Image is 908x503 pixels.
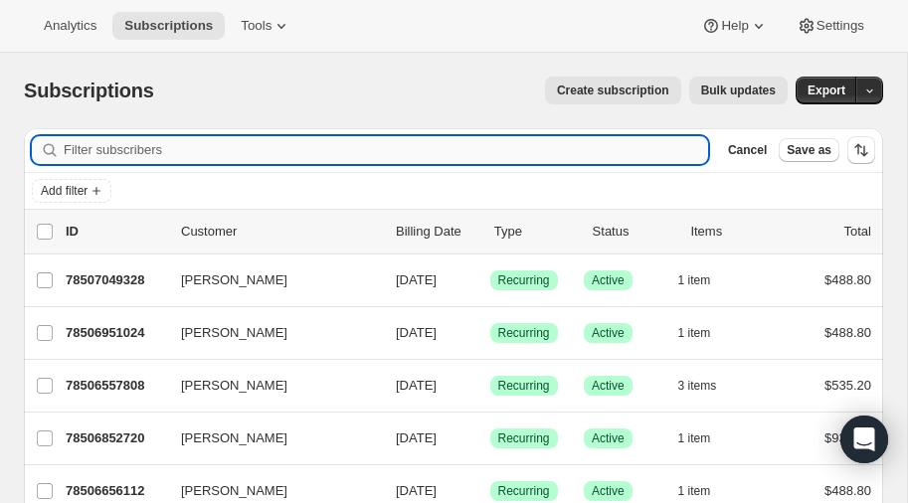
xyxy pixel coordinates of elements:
span: $488.80 [824,325,871,340]
span: Recurring [498,483,550,499]
button: Analytics [32,12,108,40]
span: [DATE] [396,325,437,340]
p: 78506951024 [66,323,165,343]
span: $488.80 [824,272,871,287]
p: ID [66,222,165,242]
span: [DATE] [396,483,437,498]
span: Subscriptions [24,80,154,101]
span: [PERSON_NAME] [181,376,287,396]
span: Active [592,430,625,446]
span: Create subscription [557,83,669,98]
button: 1 item [678,319,733,347]
span: [PERSON_NAME] [181,270,287,290]
span: Subscriptions [124,18,213,34]
input: Filter subscribers [64,136,708,164]
span: [PERSON_NAME] [181,323,287,343]
span: Tools [241,18,272,34]
p: Billing Date [396,222,478,242]
button: Create subscription [545,77,681,104]
button: 3 items [678,372,739,400]
span: [DATE] [396,430,437,445]
p: 78506656112 [66,481,165,501]
button: 1 item [678,424,733,452]
p: Status [593,222,675,242]
span: Recurring [498,378,550,394]
button: 1 item [678,266,733,294]
button: Settings [785,12,876,40]
div: 78507049328[PERSON_NAME][DATE]SuccessRecurringSuccessActive1 item$488.80 [66,266,871,294]
span: 1 item [678,325,711,341]
div: Items [690,222,773,242]
button: [PERSON_NAME] [169,370,368,402]
div: Open Intercom Messenger [840,416,888,463]
span: Active [592,272,625,288]
button: Help [689,12,780,40]
div: IDCustomerBilling DateTypeStatusItemsTotal [66,222,871,242]
span: [PERSON_NAME] [181,428,287,448]
button: Sort the results [847,136,875,164]
span: 1 item [678,272,711,288]
span: Active [592,483,625,499]
p: Customer [181,222,380,242]
span: [DATE] [396,378,437,393]
button: Save as [779,138,839,162]
span: Export [808,83,845,98]
button: [PERSON_NAME] [169,317,368,349]
span: 1 item [678,483,711,499]
span: Save as [787,142,831,158]
span: Help [721,18,748,34]
span: 1 item [678,430,711,446]
span: [DATE] [396,272,437,287]
span: Active [592,378,625,394]
span: Bulk updates [701,83,776,98]
div: 78506852720[PERSON_NAME][DATE]SuccessRecurringSuccessActive1 item$937.60 [66,424,871,452]
div: 78506951024[PERSON_NAME][DATE]SuccessRecurringSuccessActive1 item$488.80 [66,319,871,347]
span: [PERSON_NAME] [181,481,287,501]
button: [PERSON_NAME] [169,264,368,296]
span: Recurring [498,272,550,288]
button: Tools [229,12,303,40]
button: [PERSON_NAME] [169,422,368,454]
button: Add filter [32,179,111,203]
button: Export [796,77,857,104]
button: Cancel [720,138,775,162]
span: 3 items [678,378,717,394]
div: Type [494,222,577,242]
span: Active [592,325,625,341]
span: Recurring [498,325,550,341]
span: Settings [817,18,864,34]
span: $488.80 [824,483,871,498]
span: Analytics [44,18,96,34]
span: Recurring [498,430,550,446]
button: Bulk updates [689,77,788,104]
p: 78506557808 [66,376,165,396]
button: Subscriptions [112,12,225,40]
span: Add filter [41,183,88,199]
div: 78506557808[PERSON_NAME][DATE]SuccessRecurringSuccessActive3 items$535.20 [66,372,871,400]
span: $535.20 [824,378,871,393]
span: $937.60 [824,430,871,445]
p: 78506852720 [66,428,165,448]
p: 78507049328 [66,270,165,290]
p: Total [844,222,871,242]
span: Cancel [728,142,767,158]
